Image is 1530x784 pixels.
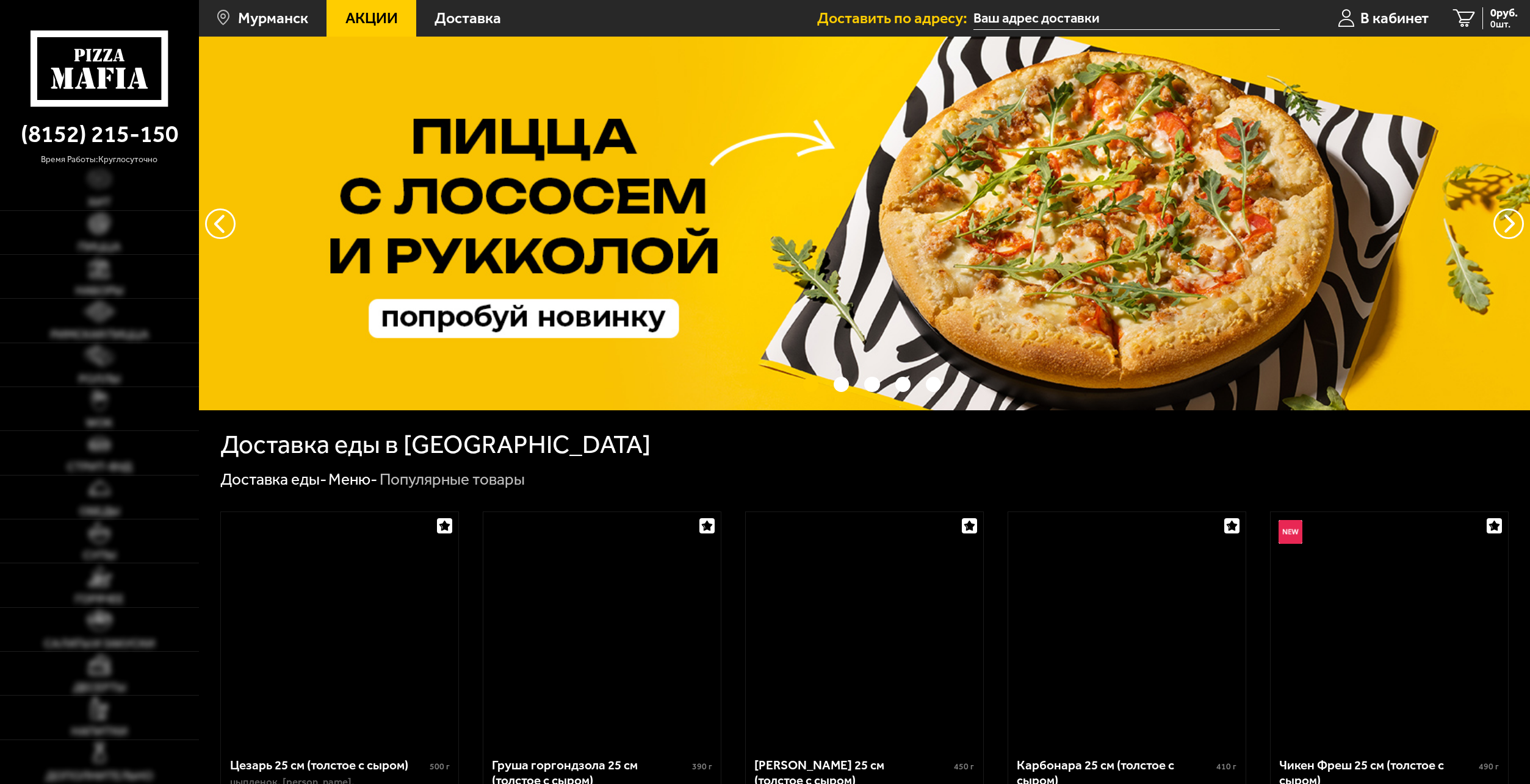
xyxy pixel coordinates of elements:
span: 0 руб. [1490,7,1518,18]
a: НовинкаЧикен Фреш 25 см (толстое с сыром) [1271,512,1508,746]
span: Акции [345,10,398,26]
button: точки переключения [864,377,879,392]
a: Груша горгондзола 25 см (толстое с сыром) [483,512,721,746]
div: Цезарь 25 см (толстое с сыром) [230,757,427,772]
span: Горячее [75,593,124,605]
span: Дополнительно [46,770,153,782]
span: Десерты [73,682,126,693]
span: 500 г [430,761,450,772]
span: Наборы [76,285,123,296]
span: Хит [88,196,111,208]
div: Популярные товары [380,469,525,490]
button: предыдущий [1493,208,1524,239]
span: Доставить по адресу: [817,10,973,26]
span: Доставка [435,10,501,26]
a: Доставка еды- [220,470,327,489]
span: 410 г [1216,761,1236,772]
button: точки переключения [803,377,818,392]
span: Роллы [79,373,120,385]
button: точки переключения [895,377,911,392]
span: 0 шт. [1490,20,1518,29]
span: Римская пицца [51,329,148,340]
button: точки переключения [926,377,941,392]
span: 390 г [692,761,712,772]
input: Ваш адрес доставки [973,7,1279,30]
span: Напитки [71,725,128,737]
span: В кабинет [1360,10,1429,26]
a: Меню- [328,470,377,489]
span: Обеды [79,505,120,517]
span: WOK [86,417,113,429]
span: 450 г [954,761,974,772]
button: следующий [205,208,236,239]
span: 490 г [1479,761,1499,772]
a: Карбонара 25 см (толстое с сыром) [1008,512,1246,746]
h1: Доставка еды в [GEOGRAPHIC_DATA] [220,432,651,458]
a: Чикен Барбекю 25 см (толстое с сыром) [746,512,983,746]
span: Пицца [78,241,120,252]
span: Салаты и закуски [44,638,155,649]
img: Новинка [1279,520,1302,544]
span: Мурманск [238,10,308,26]
button: точки переключения [834,377,849,392]
span: Стрит-фуд [67,461,132,472]
a: Цезарь 25 см (толстое с сыром) [221,512,458,746]
span: Супы [83,549,116,561]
